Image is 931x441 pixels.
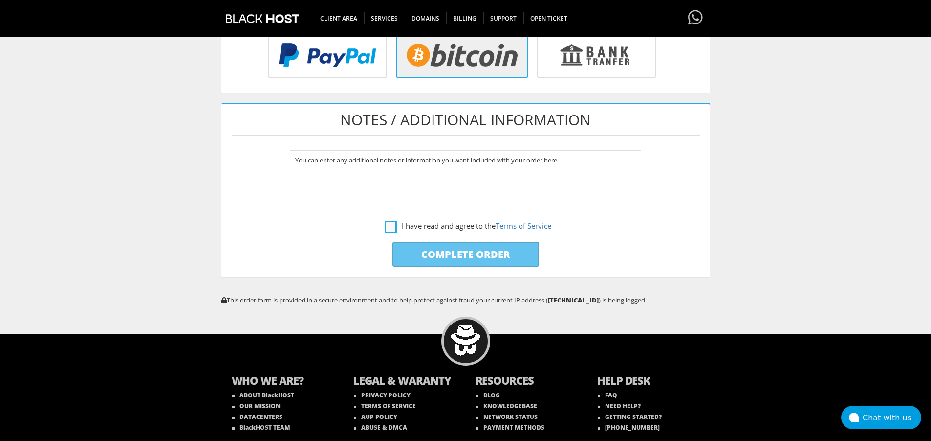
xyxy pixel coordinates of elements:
[232,104,700,136] h1: Notes / Additional Information
[483,12,524,24] span: Support
[232,413,282,421] a: DATACENTERS
[446,12,484,24] span: Billing
[476,391,500,399] a: BLOG
[313,12,365,24] span: CLIENT AREA
[232,423,290,432] a: BlackHOST TEAM
[598,413,662,421] a: GETTING STARTED?
[290,150,641,199] textarea: You can enter any additional notes or information you want included with your order here...
[598,391,617,399] a: FAQ
[523,12,574,24] span: Open Ticket
[476,423,544,432] a: PAYMENT METHODS
[364,12,405,24] span: SERVICES
[476,373,578,390] b: RESOURCES
[496,221,551,231] a: Terms of Service
[405,12,447,24] span: Domains
[232,402,281,410] a: OUR MISSION
[385,220,551,232] label: I have read and agree to the
[548,296,599,304] strong: [TECHNICAL_ID]
[598,423,660,432] a: [PHONE_NUMBER]
[598,402,641,410] a: NEED HELP?
[354,391,411,399] a: PRIVACY POLICY
[476,402,537,410] a: KNOWLEDGEBASE
[221,296,710,304] p: This order form is provided in a secure environment and to help protect against fraud your curren...
[476,413,538,421] a: NETWORK STATUS
[354,402,416,410] a: TERMS OF SERVICE
[841,406,921,429] button: Chat with us
[863,413,921,422] div: Chat with us
[392,242,539,267] input: Complete Order
[353,373,456,390] b: LEGAL & WARANTY
[597,373,700,390] b: HELP DESK
[232,391,294,399] a: ABOUT BlackHOST
[354,413,397,421] a: AUP POLICY
[450,325,481,356] img: BlackHOST mascont, Blacky.
[354,423,407,432] a: ABUSE & DMCA
[232,373,334,390] b: WHO WE ARE?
